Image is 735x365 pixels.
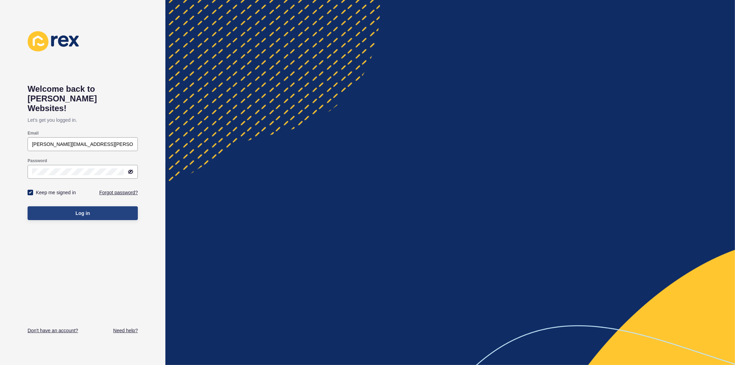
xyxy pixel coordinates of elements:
input: e.g. name@company.com [32,141,133,148]
label: Keep me signed in [36,189,76,196]
label: Email [28,130,39,136]
a: Need help? [113,327,138,334]
a: Don't have an account? [28,327,78,334]
p: Let's get you logged in. [28,113,138,127]
span: Log in [75,210,90,217]
h1: Welcome back to [PERSON_NAME] Websites! [28,84,138,113]
a: Forgot password? [99,189,138,196]
label: Password [28,158,47,164]
button: Log in [28,206,138,220]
